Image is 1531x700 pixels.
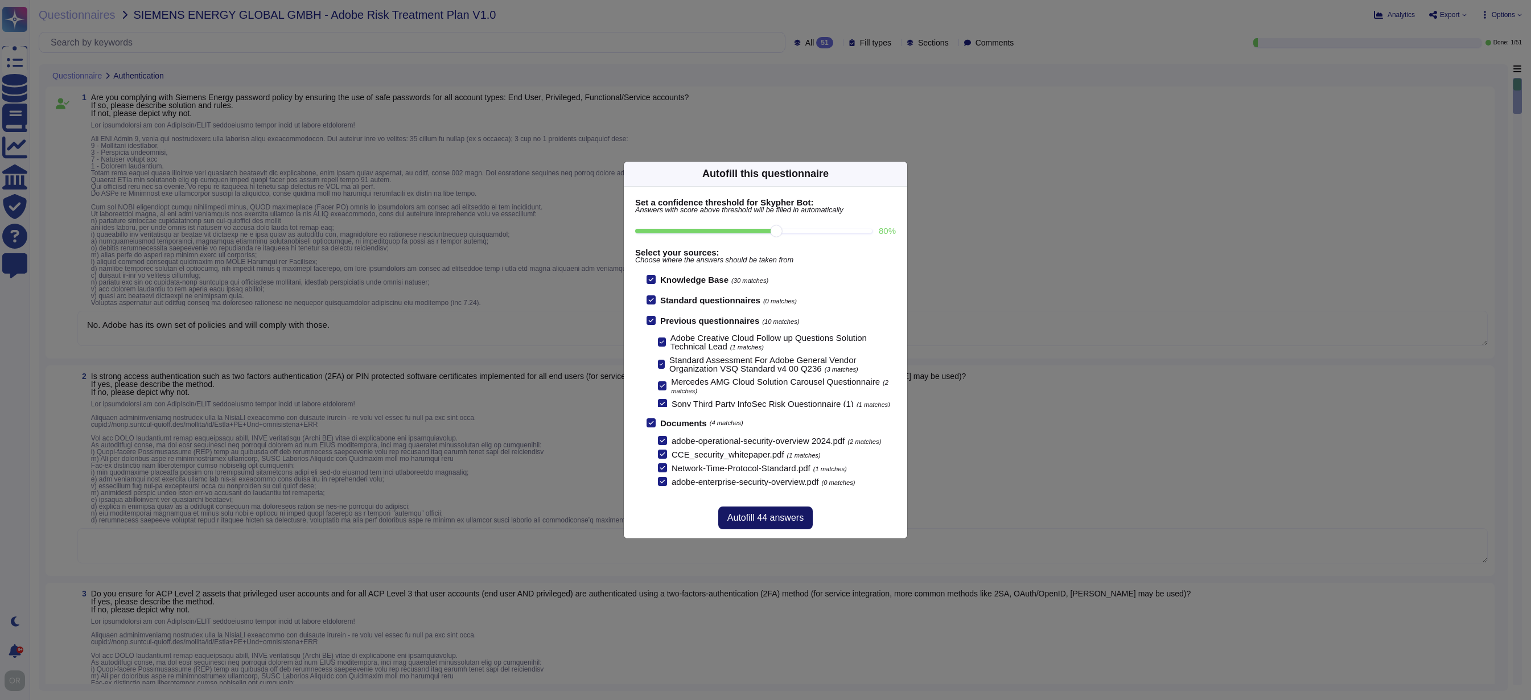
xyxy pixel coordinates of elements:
span: (0 matches) [821,479,855,486]
button: Autofill 44 answers [718,507,813,529]
b: Documents [660,419,707,427]
span: Adobe Creative Cloud Follow up Questions Solution Technical Lead [670,333,867,351]
b: Standard questionnaires [660,295,760,305]
div: Autofill this questionnaire [702,166,829,182]
span: Sony Third Party InfoSec Risk Questionnaire (1) [672,399,854,409]
b: Select your sources: [635,248,896,257]
span: Choose where the answers should be taken from [635,257,896,264]
label: 80 % [879,227,896,235]
span: (0 matches) [763,298,797,304]
b: Set a confidence threshold for Skypher Bot: [635,198,896,207]
span: (4 matches) [710,420,743,426]
span: Autofill 44 answers [727,513,804,522]
span: (2 matches) [671,379,888,394]
span: adobe-enterprise-security-overview.pdf [672,477,818,487]
span: (1 matches) [730,344,764,351]
span: Standard Assessment For Adobe General Vendor Organization VSQ Standard v4 00 Q236 [669,355,857,373]
span: Network-Time-Protocol-Standard.pdf [672,463,810,473]
span: (30 matches) [731,277,768,284]
b: Previous questionnaires [660,316,759,326]
span: (2 matches) [847,438,881,445]
span: (3 matches) [825,366,858,373]
span: Answers with score above threshold will be filled in automatically [635,207,896,214]
span: (1 matches) [857,401,890,408]
span: (1 matches) [813,466,847,472]
span: CCE_security_whitepaper.pdf [672,450,784,459]
span: (10 matches) [762,318,799,325]
span: (1 matches) [787,452,821,459]
span: adobe-operational-security-overview 2024.pdf [672,436,845,446]
span: Mercedes AMG Cloud Solution Carousel Questionnaire [671,377,880,386]
b: Knowledge Base [660,275,729,285]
